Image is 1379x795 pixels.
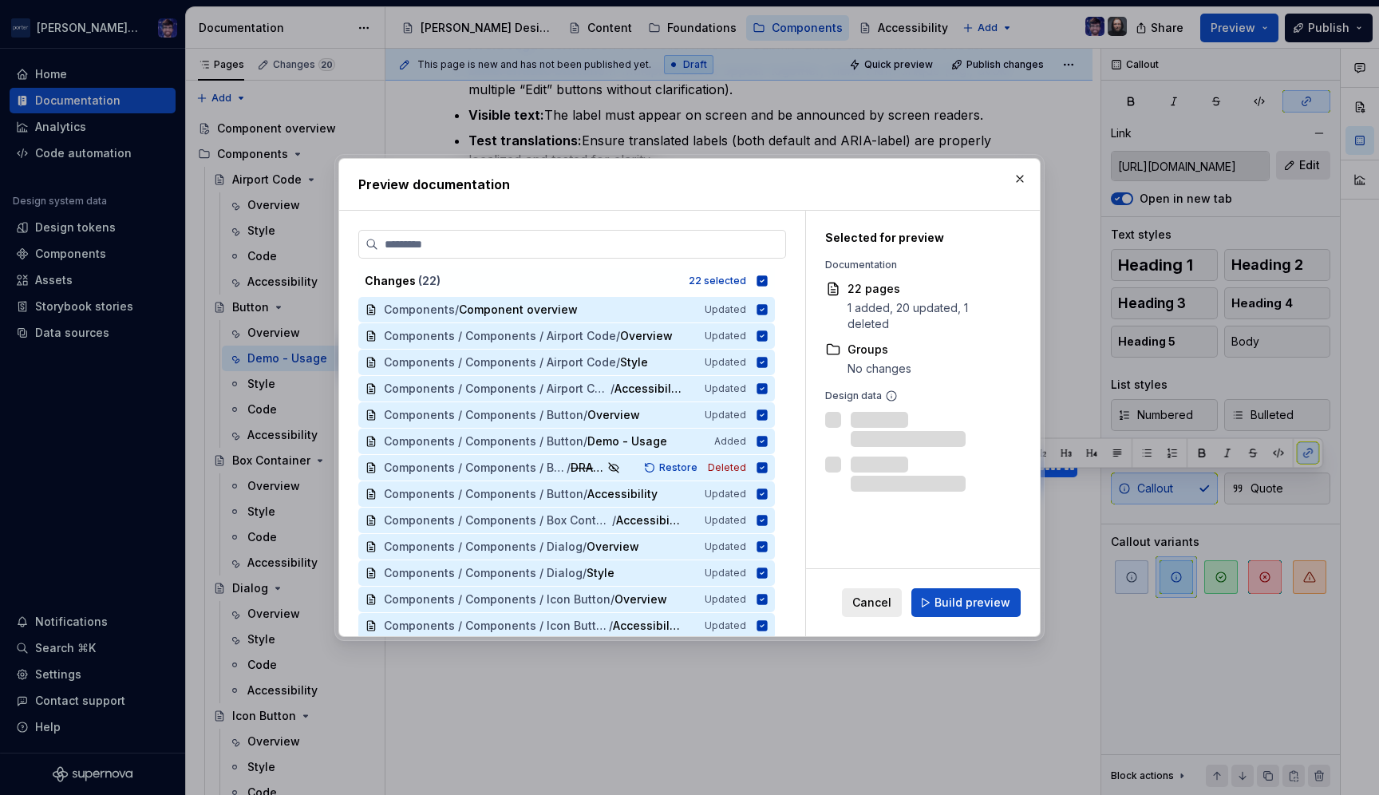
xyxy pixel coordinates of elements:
[614,591,667,607] span: Overview
[609,618,613,634] span: /
[616,512,682,528] span: Accessibility
[705,409,746,421] span: Updated
[583,486,587,502] span: /
[384,512,612,528] span: Components / Components / Box Container
[384,565,583,581] span: Components / Components / Dialog
[587,539,639,555] span: Overview
[842,588,902,617] button: Cancel
[583,433,587,449] span: /
[612,512,616,528] span: /
[848,361,911,377] div: No changes
[384,381,610,397] span: Components / Components / Airport Code
[825,230,1013,246] div: Selected for preview
[705,356,746,369] span: Updated
[705,619,746,632] span: Updated
[659,461,697,474] span: Restore
[825,390,1013,402] div: Design data
[384,354,616,370] span: Components / Components / Airport Code
[613,618,682,634] span: Accessibility
[705,488,746,500] span: Updated
[587,433,667,449] span: Demo - Usage
[852,595,891,611] span: Cancel
[418,274,441,287] span: ( 22 )
[384,407,583,423] span: Components / Components / Button
[825,259,1013,271] div: Documentation
[705,303,746,316] span: Updated
[583,565,587,581] span: /
[639,460,705,476] button: Restore
[848,342,911,358] div: Groups
[705,567,746,579] span: Updated
[384,486,583,502] span: Components / Components / Button
[705,330,746,342] span: Updated
[934,595,1010,611] span: Build preview
[848,300,1013,332] div: 1 added, 20 updated, 1 deleted
[384,433,583,449] span: Components / Components / Button
[587,486,658,502] span: Accessibility
[583,539,587,555] span: /
[384,302,455,318] span: Components
[384,591,610,607] span: Components / Components / Icon Button
[705,540,746,553] span: Updated
[610,381,614,397] span: /
[587,407,640,423] span: Overview
[708,461,746,474] span: Deleted
[365,273,679,289] div: Changes
[616,328,620,344] span: /
[384,328,616,344] span: Components / Components / Airport Code
[571,460,604,476] span: DRAFT
[620,354,652,370] span: Style
[358,175,1021,194] h2: Preview documentation
[705,593,746,606] span: Updated
[614,381,683,397] span: Accessibility
[620,328,673,344] span: Overview
[705,514,746,527] span: Updated
[567,460,571,476] span: /
[911,588,1021,617] button: Build preview
[714,435,746,448] span: Added
[848,281,1013,297] div: 22 pages
[455,302,459,318] span: /
[384,539,583,555] span: Components / Components / Dialog
[610,591,614,607] span: /
[384,460,567,476] span: Components / Components / Button
[616,354,620,370] span: /
[705,382,746,395] span: Updated
[587,565,618,581] span: Style
[384,618,609,634] span: Components / Components / Icon Button
[583,407,587,423] span: /
[459,302,578,318] span: Component overview
[689,275,746,287] div: 22 selected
